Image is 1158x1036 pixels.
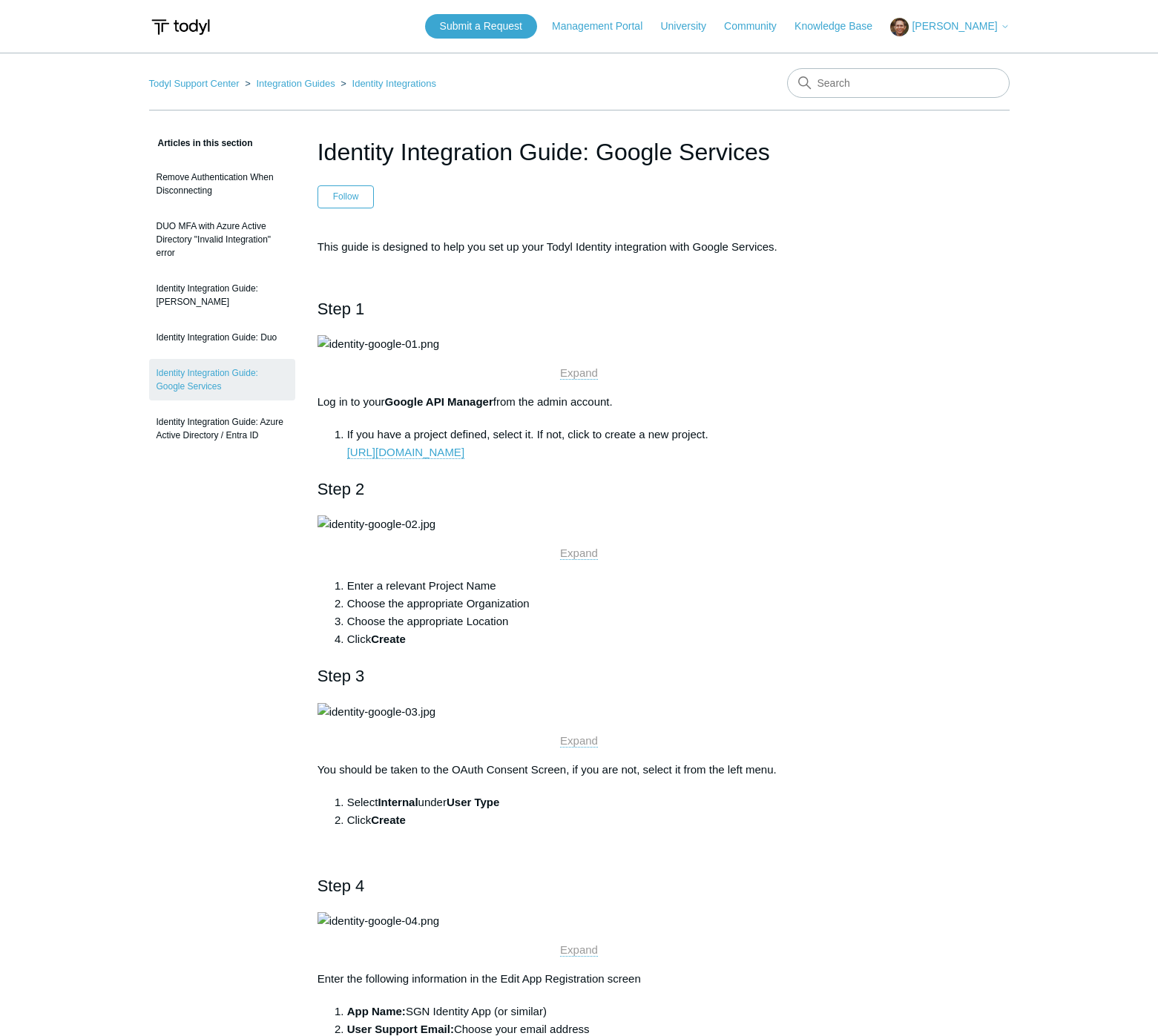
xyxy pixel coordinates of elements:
[347,1003,841,1020] li: SGN Identity App (or similar)
[560,943,598,957] a: Expand
[318,970,841,988] p: Enter the following information in the Edit App Registration screen
[560,547,598,560] a: Expand
[347,446,464,459] a: [URL][DOMAIN_NAME]
[795,19,887,34] a: Knowledge Base
[318,335,439,353] img: identity-google-01.png
[385,395,493,408] strong: Google API Manager
[149,138,253,148] span: Articles in this section
[560,366,598,380] a: Expand
[347,577,841,595] li: Enter a relevant Project Name
[338,78,436,89] li: Identity Integrations
[890,18,1009,36] button: [PERSON_NAME]
[447,796,499,808] strong: User Type
[347,613,841,630] li: Choose the appropriate Location
[318,393,841,411] p: Log in to your from the admin account.
[560,734,598,748] a: Expand
[318,912,439,930] img: identity-google-04.png
[347,794,841,811] li: Select under
[347,1005,406,1017] strong: App Name:
[149,212,295,267] a: DUO MFA with Azure Active Directory "Invalid Integration" error
[912,20,997,32] span: [PERSON_NAME]
[318,296,841,322] h2: Step 1
[149,163,295,205] a: Remove Authentication When Disconnecting
[149,78,240,89] a: Todyl Support Center
[787,68,1010,98] input: Search
[560,547,598,559] span: Expand
[347,630,841,648] li: Click
[552,19,657,34] a: Management Portal
[149,274,295,316] a: Identity Integration Guide: [PERSON_NAME]
[371,633,406,645] strong: Create
[256,78,335,89] a: Integration Guides
[347,1023,454,1035] strong: User Support Email:
[352,78,436,89] a: Identity Integrations
[425,14,537,39] a: Submit a Request
[724,19,792,34] a: Community
[318,238,841,256] p: This guide is designed to help you set up your Todyl Identity integration with Google Services.
[149,408,295,449] a: Identity Integration Guide: Azure Active Directory / Entra ID
[318,185,375,208] button: Follow Article
[242,78,338,89] li: Integration Guides
[378,796,418,808] strong: Internal
[347,426,841,461] li: If you have a project defined, select it. If not, click to create a new project.
[318,703,435,721] img: identity-google-03.jpg
[347,595,841,613] li: Choose the appropriate Organization
[560,943,598,956] span: Expand
[149,323,295,352] a: Identity Integration Guide: Duo
[347,811,841,829] li: Click
[149,78,243,89] li: Todyl Support Center
[318,663,841,689] h2: Step 3
[149,13,212,41] img: Todyl Support Center Help Center home page
[318,134,841,170] h1: Identity Integration Guide: Google Services
[149,359,295,400] a: Identity Integration Guide: Google Services
[371,814,406,826] strong: Create
[318,476,841,502] h2: Step 2
[318,761,841,779] p: You should be taken to the OAuth Consent Screen, if you are not, select it from the left menu.
[660,19,720,34] a: University
[318,515,435,533] img: identity-google-02.jpg
[318,873,841,899] h2: Step 4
